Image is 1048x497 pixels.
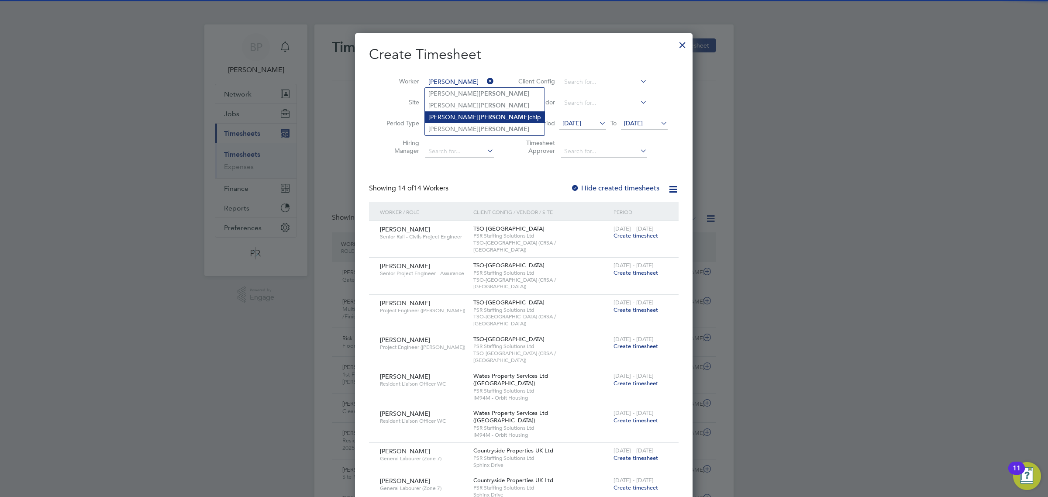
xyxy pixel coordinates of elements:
[614,232,658,239] span: Create timesheet
[380,262,430,270] span: [PERSON_NAME]
[473,239,609,253] span: TSO-[GEOGRAPHIC_DATA] (CRSA / [GEOGRAPHIC_DATA])
[398,184,448,193] span: 14 Workers
[473,299,545,306] span: TSO-[GEOGRAPHIC_DATA]
[614,372,654,380] span: [DATE] - [DATE]
[425,76,494,88] input: Search for...
[614,306,658,314] span: Create timesheet
[473,387,609,394] span: PSR Staffing Solutions Ltd
[473,431,609,438] span: IM94M - Orbit Housing
[380,270,467,277] span: Senior Project Engineer - Assurance
[614,447,654,454] span: [DATE] - [DATE]
[614,225,654,232] span: [DATE] - [DATE]
[614,335,654,343] span: [DATE] - [DATE]
[473,269,609,276] span: PSR Staffing Solutions Ltd
[614,454,658,462] span: Create timesheet
[425,123,545,135] li: [PERSON_NAME]
[380,336,430,344] span: [PERSON_NAME]
[624,119,643,127] span: [DATE]
[473,372,548,387] span: Wates Property Services Ltd ([GEOGRAPHIC_DATA])
[561,97,647,109] input: Search for...
[473,455,609,462] span: PSR Staffing Solutions Ltd
[398,184,414,193] span: 14 of
[380,485,467,492] span: General Labourer (Zone 7)
[380,98,419,106] label: Site
[614,269,658,276] span: Create timesheet
[471,202,611,222] div: Client Config / Vendor / Site
[473,462,609,469] span: Sphinx Drive
[380,119,419,127] label: Period Type
[473,350,609,363] span: TSO-[GEOGRAPHIC_DATA] (CRSA / [GEOGRAPHIC_DATA])
[380,225,430,233] span: [PERSON_NAME]
[380,418,467,425] span: Resident Liaison Officer WC
[473,262,545,269] span: TSO-[GEOGRAPHIC_DATA]
[473,225,545,232] span: TSO-[GEOGRAPHIC_DATA]
[614,409,654,417] span: [DATE] - [DATE]
[380,455,467,462] span: General Labourer (Zone 7)
[611,202,670,222] div: Period
[380,447,430,455] span: [PERSON_NAME]
[473,476,553,484] span: Countryside Properties UK Ltd
[473,394,609,401] span: IM94M - Orbit Housing
[473,484,609,491] span: PSR Staffing Solutions Ltd
[380,380,467,387] span: Resident Liaison Officer WC
[473,335,545,343] span: TSO-[GEOGRAPHIC_DATA]
[479,102,529,109] b: [PERSON_NAME]
[614,262,654,269] span: [DATE] - [DATE]
[473,313,609,327] span: TSO-[GEOGRAPHIC_DATA] (CRSA / [GEOGRAPHIC_DATA])
[479,90,529,97] b: [PERSON_NAME]
[380,373,430,380] span: [PERSON_NAME]
[380,410,430,418] span: [PERSON_NAME]
[473,447,553,454] span: Countryside Properties UK Ltd
[369,184,450,193] div: Showing
[473,307,609,314] span: PSR Staffing Solutions Ltd
[380,139,419,155] label: Hiring Manager
[473,232,609,239] span: PSR Staffing Solutions Ltd
[516,139,555,155] label: Timesheet Approver
[473,343,609,350] span: PSR Staffing Solutions Ltd
[473,276,609,290] span: TSO-[GEOGRAPHIC_DATA] (CRSA / [GEOGRAPHIC_DATA])
[473,409,548,424] span: Wates Property Services Ltd ([GEOGRAPHIC_DATA])
[380,233,467,240] span: Senior Rail - Civils Project Engineer
[614,380,658,387] span: Create timesheet
[614,484,658,491] span: Create timesheet
[571,184,659,193] label: Hide created timesheets
[561,145,647,158] input: Search for...
[614,417,658,424] span: Create timesheet
[380,299,430,307] span: [PERSON_NAME]
[516,77,555,85] label: Client Config
[369,45,679,64] h2: Create Timesheet
[561,76,647,88] input: Search for...
[425,145,494,158] input: Search for...
[380,477,430,485] span: [PERSON_NAME]
[380,77,419,85] label: Worker
[378,202,471,222] div: Worker / Role
[479,114,529,121] b: [PERSON_NAME]
[562,119,581,127] span: [DATE]
[614,342,658,350] span: Create timesheet
[473,425,609,431] span: PSR Staffing Solutions Ltd
[380,307,467,314] span: Project Engineer ([PERSON_NAME])
[1013,468,1020,480] div: 11
[1013,462,1041,490] button: Open Resource Center, 11 new notifications
[425,111,545,123] li: [PERSON_NAME] chip
[614,299,654,306] span: [DATE] - [DATE]
[479,125,529,133] b: [PERSON_NAME]
[425,88,545,100] li: [PERSON_NAME]
[380,344,467,351] span: Project Engineer ([PERSON_NAME])
[608,117,619,129] span: To
[425,100,545,111] li: [PERSON_NAME]
[614,476,654,484] span: [DATE] - [DATE]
